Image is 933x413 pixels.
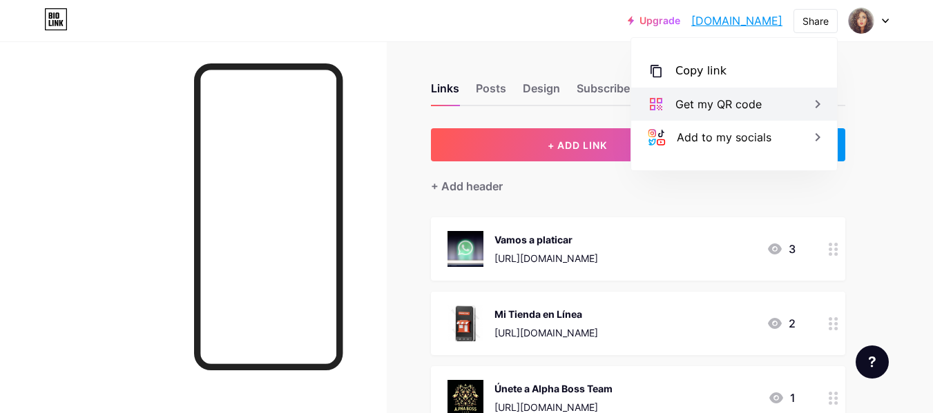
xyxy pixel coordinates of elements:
div: 1 [768,390,796,406]
div: [URL][DOMAIN_NAME] [494,251,598,265]
span: + ADD LINK [548,139,607,151]
div: + Add header [431,178,503,194]
div: Subscribers [577,80,660,105]
div: [URL][DOMAIN_NAME] [494,325,598,340]
div: Posts [476,80,506,105]
a: Upgrade [628,15,680,26]
div: Vamos a platicar [494,232,598,247]
div: Design [523,80,560,105]
div: Get my QR code [675,96,762,112]
a: [DOMAIN_NAME] [691,12,782,29]
div: Share [802,14,829,28]
button: + ADD LINK [431,128,724,161]
div: Add to my socials [677,129,771,145]
div: Mi Tienda en Línea [494,307,598,321]
img: imbellezaetica [848,8,874,34]
div: 2 [767,315,796,332]
div: Copy link [675,63,727,79]
div: Links [431,80,459,105]
img: Mi Tienda en Línea [448,305,483,341]
div: Únete a Alpha Boss Team [494,381,613,396]
img: Vamos a platicar [448,231,483,267]
div: 3 [767,241,796,257]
